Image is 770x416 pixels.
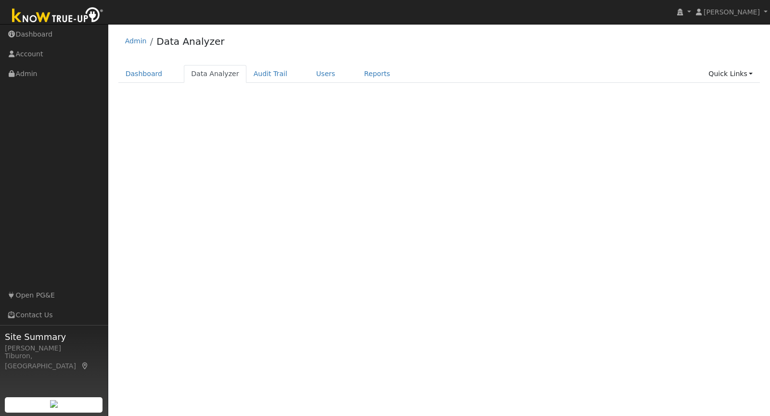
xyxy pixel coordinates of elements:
span: Site Summary [5,330,103,343]
a: Data Analyzer [184,65,246,83]
img: Know True-Up [7,5,108,27]
a: Audit Trail [246,65,295,83]
a: Quick Links [701,65,760,83]
a: Reports [357,65,398,83]
a: Users [309,65,343,83]
a: Admin [125,37,147,45]
img: retrieve [50,400,58,408]
div: [PERSON_NAME] [5,343,103,353]
div: Tiburon, [GEOGRAPHIC_DATA] [5,351,103,371]
span: [PERSON_NAME] [704,8,760,16]
a: Data Analyzer [156,36,224,47]
a: Dashboard [118,65,170,83]
a: Map [81,362,90,370]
